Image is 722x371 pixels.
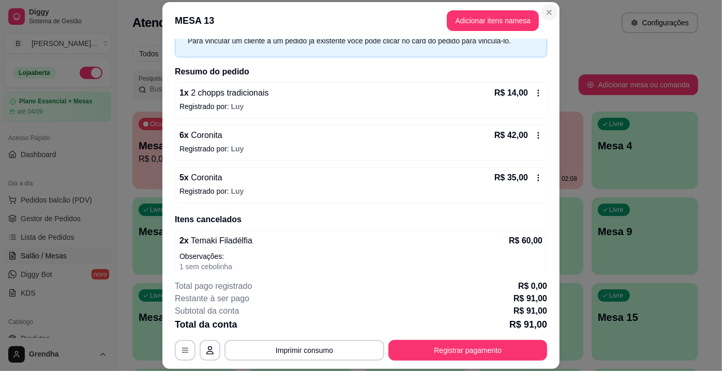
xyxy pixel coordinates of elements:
[175,305,239,317] p: Subtotal da conta
[179,235,252,247] p: 2 x
[189,88,269,97] span: 2 chopps tradicionais
[175,66,547,78] h2: Resumo do pedido
[494,87,528,99] p: R$ 14,00
[509,317,547,332] p: R$ 91,00
[175,317,237,332] p: Total da conta
[179,129,222,142] p: 6 x
[231,187,244,195] span: Luy
[189,173,222,182] span: Coronita
[388,340,547,361] button: Registrar pagamento
[179,87,269,99] p: 1 x
[175,280,252,292] p: Total pago registrado
[514,305,547,317] p: R$ 91,00
[179,172,222,184] p: 5 x
[179,261,543,272] p: 1 sem cebolinha
[189,131,222,140] span: Coronita
[189,236,252,245] span: Temaki Filadélfia
[509,235,543,247] p: R$ 60,00
[224,340,384,361] button: Imprimir consumo
[179,251,543,261] p: Observações:
[162,2,560,39] header: MESA 13
[231,145,244,153] span: Luy
[175,292,249,305] p: Restante à ser pago
[179,186,543,196] p: Registrado por:
[541,4,558,21] button: Close
[231,102,244,111] span: Luy
[175,213,547,226] h2: Itens cancelados
[179,101,543,112] p: Registrado por:
[518,280,547,292] p: R$ 0,00
[494,129,528,142] p: R$ 42,00
[447,10,539,31] button: Adicionar itens namesa
[179,144,543,154] p: Registrado por:
[514,292,547,305] p: R$ 91,00
[494,172,528,184] p: R$ 35,00
[188,35,524,47] div: Para vincular um cliente a um pedido já existente você pode clicar no card do pedido para vinculá...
